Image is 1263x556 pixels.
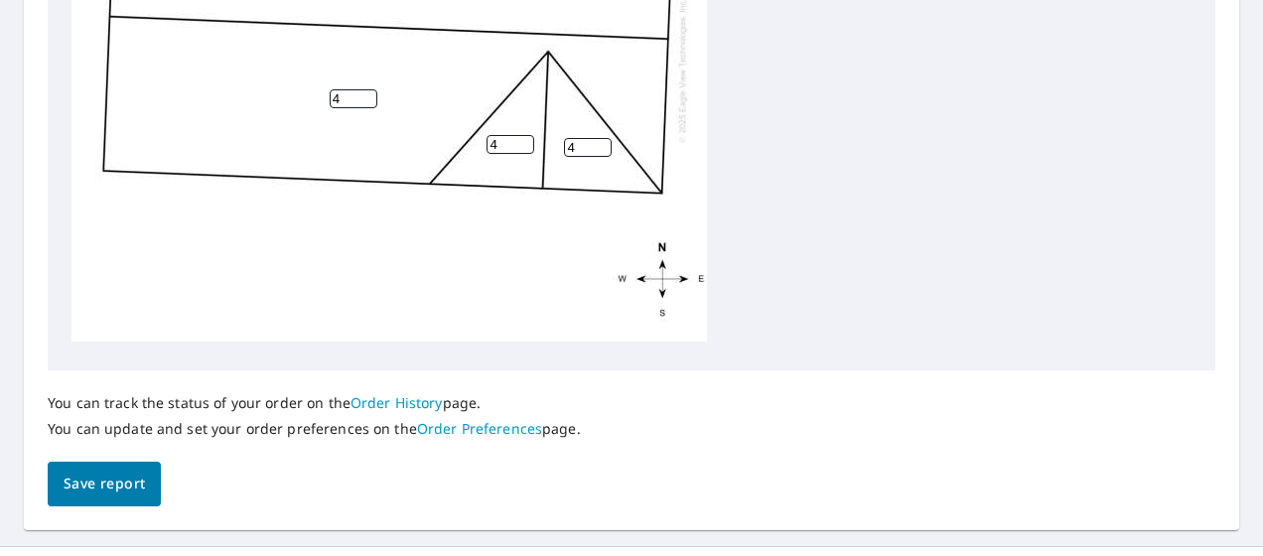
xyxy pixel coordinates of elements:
p: You can update and set your order preferences on the page. [48,420,581,438]
p: You can track the status of your order on the page. [48,394,581,412]
button: Save report [48,462,161,506]
a: Order Preferences [417,419,542,438]
a: Order History [351,393,443,412]
span: Save report [64,472,145,496]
